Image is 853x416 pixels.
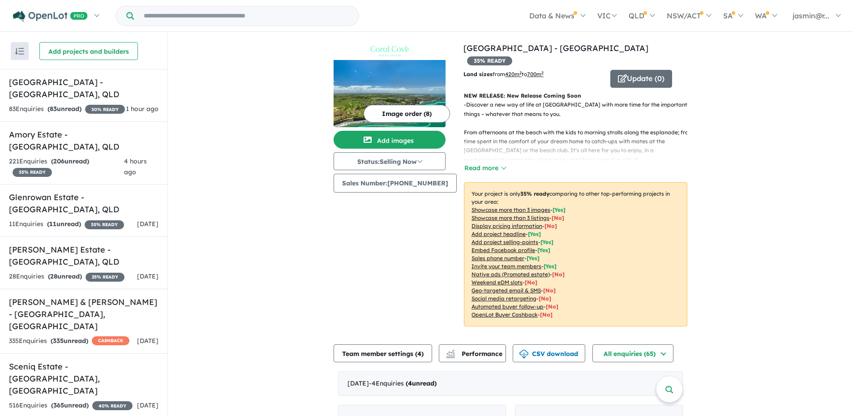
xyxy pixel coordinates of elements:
[553,206,566,213] span: [ Yes ]
[446,350,454,355] img: line-chart.svg
[417,350,421,358] span: 4
[472,214,549,221] u: Showcase more than 3 listings
[137,337,159,345] span: [DATE]
[513,344,585,362] button: CSV download
[546,303,558,310] span: [No]
[334,344,432,362] button: Team member settings (4)
[51,401,89,409] strong: ( unread)
[49,220,56,228] span: 11
[539,295,551,302] span: [No]
[13,11,88,22] img: Openlot PRO Logo White
[136,6,357,26] input: Try estate name, suburb, builder or developer
[137,220,159,228] span: [DATE]
[51,337,88,345] strong: ( unread)
[15,48,24,55] img: sort.svg
[51,157,89,165] strong: ( unread)
[9,104,125,115] div: 83 Enquir ies
[334,152,446,170] button: Status:Selling Now
[85,220,124,229] span: 35 % READY
[47,220,81,228] strong: ( unread)
[472,295,536,302] u: Social media retargeting
[610,70,672,88] button: Update (0)
[472,287,541,294] u: Geo-targeted email & SMS
[528,231,541,237] span: [ Yes ]
[537,247,550,253] span: [ Yes ]
[9,156,124,178] div: 221 Enquir ies
[364,105,450,123] button: Image order (8)
[472,303,544,310] u: Automated buyer follow-up
[472,255,524,262] u: Sales phone number
[592,344,673,362] button: All enquiries (65)
[472,206,550,213] u: Showcase more than 3 images
[505,71,522,77] u: 420 m
[9,400,133,411] div: 516 Enquir ies
[334,131,446,149] button: Add images
[92,401,133,410] span: 40 % READY
[53,401,64,409] span: 365
[543,287,556,294] span: [No]
[9,219,124,230] div: 11 Enquir ies
[50,272,57,280] span: 28
[39,42,138,60] button: Add projects and builders
[464,91,687,100] p: NEW RELEASE: New Release Coming Soon
[472,311,538,318] u: OpenLot Buyer Cashback
[525,279,537,286] span: [No]
[408,379,412,387] span: 4
[53,157,64,165] span: 206
[338,371,683,396] div: [DATE]
[439,344,506,362] button: Performance
[47,105,81,113] strong: ( unread)
[406,379,437,387] strong: ( unread)
[9,336,129,347] div: 335 Enquir ies
[527,255,540,262] span: [ Yes ]
[463,71,493,77] b: Land sizes
[85,105,125,114] span: 30 % READY
[9,360,159,397] h5: Sceniq Estate - [GEOGRAPHIC_DATA] , [GEOGRAPHIC_DATA]
[9,76,159,100] h5: [GEOGRAPHIC_DATA] - [GEOGRAPHIC_DATA] , QLD
[552,271,565,278] span: [No]
[472,231,526,237] u: Add project headline
[472,279,523,286] u: Weekend eDM slots
[9,296,159,332] h5: [PERSON_NAME] & [PERSON_NAME] - [GEOGRAPHIC_DATA] , [GEOGRAPHIC_DATA]
[337,46,442,56] img: Coral Cove Ocean Estate - Coral Cove Logo
[137,272,159,280] span: [DATE]
[13,168,52,177] span: 35 % READY
[137,401,159,409] span: [DATE]
[50,105,57,113] span: 83
[369,379,437,387] span: - 4 Enquir ies
[463,70,604,79] p: from
[464,100,694,183] p: - Discover a new way of life at [GEOGRAPHIC_DATA] with more time for the important things – whate...
[519,70,522,75] sup: 2
[472,239,538,245] u: Add project selling-points
[9,244,159,268] h5: [PERSON_NAME] Estate - [GEOGRAPHIC_DATA] , QLD
[9,191,159,215] h5: Glenrowan Estate - [GEOGRAPHIC_DATA] , QLD
[446,352,455,358] img: bar-chart.svg
[527,71,544,77] u: 700 m
[522,71,544,77] span: to
[552,214,564,221] span: [ No ]
[464,163,506,173] button: Read more
[472,271,550,278] u: Native ads (Promoted estate)
[124,157,147,176] span: 4 hours ago
[540,311,553,318] span: [No]
[53,337,64,345] span: 335
[126,105,159,113] span: 1 hour ago
[544,223,557,229] span: [ No ]
[472,263,541,270] u: Invite your team members
[9,271,124,282] div: 28 Enquir ies
[520,190,549,197] b: 35 % ready
[467,56,512,65] span: 35 % READY
[464,182,687,326] p: Your project is only comparing to other top-performing projects in your area: - - - - - - - - - -...
[92,336,129,345] span: CASHBACK
[463,43,648,53] a: [GEOGRAPHIC_DATA] - [GEOGRAPHIC_DATA]
[447,350,502,358] span: Performance
[540,239,553,245] span: [ Yes ]
[86,273,124,282] span: 25 % READY
[334,60,446,127] img: Coral Cove Ocean Estate - Coral Cove
[9,129,159,153] h5: Amory Estate - [GEOGRAPHIC_DATA] , QLD
[334,42,446,127] a: Coral Cove Ocean Estate - Coral Cove LogoCoral Cove Ocean Estate - Coral Cove
[472,223,542,229] u: Display pricing information
[519,350,528,359] img: download icon
[544,263,557,270] span: [ Yes ]
[48,272,82,280] strong: ( unread)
